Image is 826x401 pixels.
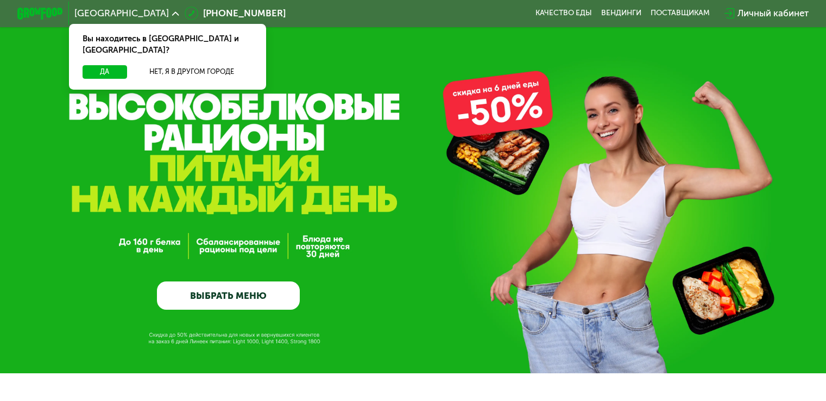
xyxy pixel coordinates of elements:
div: поставщикам [651,9,710,18]
a: [PHONE_NUMBER] [185,7,286,20]
span: [GEOGRAPHIC_DATA] [74,9,169,18]
div: Вы находитесь в [GEOGRAPHIC_DATA] и [GEOGRAPHIC_DATA]? [69,24,266,65]
a: Вендинги [601,9,641,18]
a: ВЫБРАТЬ МЕНЮ [157,281,300,310]
div: Личный кабинет [737,7,809,20]
button: Да [83,65,127,79]
a: Качество еды [535,9,592,18]
button: Нет, я в другом городе [131,65,253,79]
